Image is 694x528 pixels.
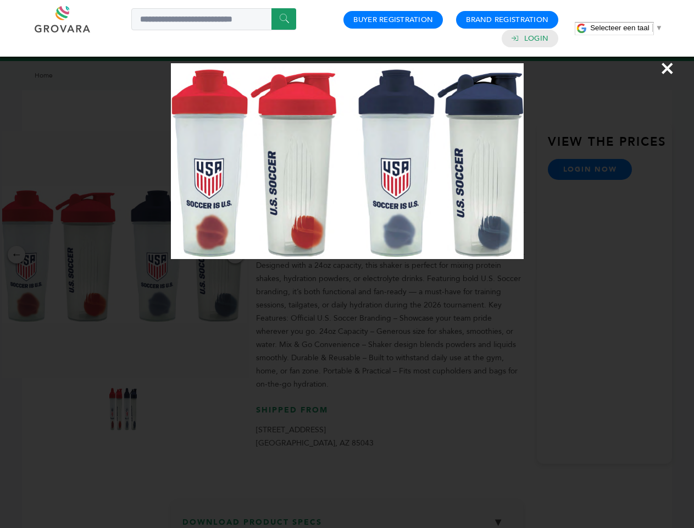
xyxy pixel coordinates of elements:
span: ▼ [656,24,663,32]
input: Search a product or brand... [131,8,296,30]
span: Selecteer een taal [590,24,649,32]
span: × [660,53,675,84]
img: Image Preview [171,63,524,259]
a: Selecteer een taal​ [590,24,663,32]
a: Buyer Registration [353,15,433,25]
a: Brand Registration [466,15,548,25]
a: Login [524,34,548,43]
